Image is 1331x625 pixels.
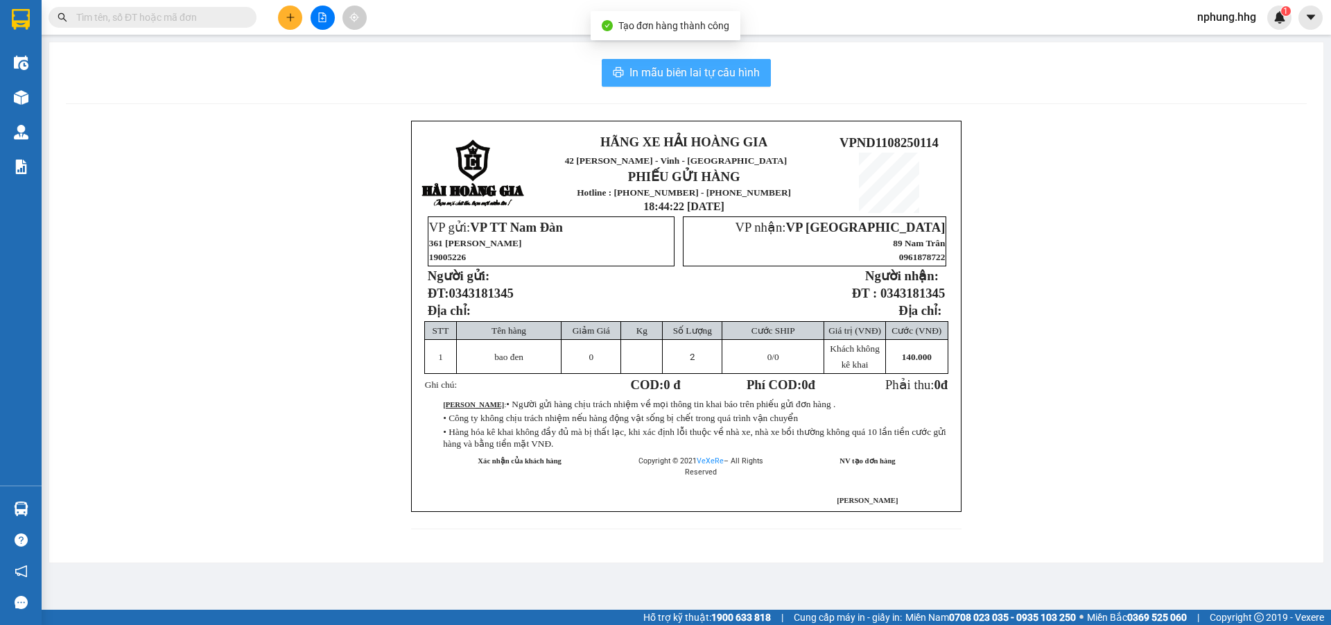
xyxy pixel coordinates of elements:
[342,6,367,30] button: aim
[1305,11,1317,24] span: caret-down
[1186,8,1267,26] span: nphung.hhg
[643,610,771,625] span: Hỗ trợ kỹ thuật:
[1273,11,1286,24] img: icon-new-feature
[429,220,563,234] span: VP gửi:
[14,90,28,105] img: warehouse-icon
[767,352,779,362] span: /0
[494,352,523,362] span: bao đen
[1254,613,1264,622] span: copyright
[751,325,795,336] span: Cước SHIP
[711,612,771,623] strong: 1900 633 818
[573,325,610,336] span: Giảm Giá
[898,303,941,318] strong: Địa chỉ:
[12,9,30,30] img: logo-vxr
[428,286,514,300] strong: ĐT:
[905,610,1076,625] span: Miền Nam
[767,352,772,362] span: 0
[1087,610,1187,625] span: Miền Bắc
[735,220,945,234] span: VP nhận:
[893,238,945,248] span: 89 Nam Trân
[433,325,449,336] span: STT
[949,612,1076,623] strong: 0708 023 035 - 0935 103 250
[470,220,563,234] span: VP TT Nam Đàn
[747,377,815,392] strong: Phí COD: đ
[443,427,946,449] span: • Hàng hóa kê khai không đầy đủ mà bị thất lạc, khi xác định lỗi thuộc về nhà xe, nhà xe bồi thườ...
[1079,615,1084,620] span: ⚪️
[438,352,443,362] span: 1
[880,286,945,300] span: 0343181345
[14,125,28,139] img: warehouse-icon
[690,352,695,362] span: 2
[781,610,783,625] span: |
[830,343,879,370] span: Khách không kê khai
[891,325,941,336] span: Cước (VNĐ)
[565,155,788,166] span: 42 [PERSON_NAME] - Vinh - [GEOGRAPHIC_DATA]
[428,268,489,283] strong: Người gửi:
[15,596,28,609] span: message
[58,12,67,22] span: search
[1127,612,1187,623] strong: 0369 525 060
[443,401,835,409] span: :
[349,12,359,22] span: aim
[443,413,798,423] span: • Công ty không chịu trách nhiệm nếu hàng động vật sống bị chết trong quá trình vận chuyển
[76,10,240,25] input: Tìm tên, số ĐT hoặc mã đơn
[663,377,680,392] span: 0 đ
[602,20,613,31] span: check-circle
[828,325,881,336] span: Giá trị (VNĐ)
[885,377,948,392] span: Phải thu:
[311,6,335,30] button: file-add
[629,64,760,81] span: In mẫu biên lai tự cấu hình
[577,187,791,198] strong: Hotline : [PHONE_NUMBER] - [PHONE_NUMBER]
[1281,6,1291,16] sup: 1
[628,169,740,184] strong: PHIẾU GỬI HÀNG
[14,160,28,174] img: solution-icon
[643,200,724,212] span: 18:44:22 [DATE]
[14,502,28,516] img: warehouse-icon
[794,610,902,625] span: Cung cấp máy in - giấy in:
[941,377,948,392] span: đ
[286,12,295,22] span: plus
[1197,610,1199,625] span: |
[631,377,681,392] strong: COD:
[491,325,526,336] span: Tên hàng
[425,379,457,390] span: Ghi chú:
[899,252,946,262] span: 0961878722
[934,377,940,392] span: 0
[429,252,466,262] span: 19005226
[589,352,594,362] span: 0
[449,286,514,300] span: 0343181345
[902,352,932,362] span: 140.000
[443,401,504,409] strong: [PERSON_NAME]
[317,12,327,22] span: file-add
[865,268,939,283] strong: Người nhận:
[697,456,724,465] a: VeXeRe
[785,220,945,234] span: VP [GEOGRAPHIC_DATA]
[613,67,624,80] span: printer
[638,456,763,477] span: Copyright © 2021 – All Rights Reserved
[840,457,895,465] strong: NV tạo đơn hàng
[15,533,28,547] span: question-circle
[636,325,647,336] span: Kg
[1283,6,1288,16] span: 1
[278,6,302,30] button: plus
[429,238,522,248] span: 361 [PERSON_NAME]
[801,377,808,392] span: 0
[852,286,877,300] strong: ĐT :
[1298,6,1323,30] button: caret-down
[840,135,939,150] span: VPND1108250114
[421,139,525,208] img: logo
[600,135,767,149] strong: HÃNG XE HẢI HOÀNG GIA
[428,303,471,318] span: Địa chỉ:
[837,497,898,504] span: [PERSON_NAME]
[602,59,771,87] button: printerIn mẫu biên lai tự cấu hình
[506,399,835,409] span: • Người gửi hàng chịu trách nhiệm về mọi thông tin khai báo trên phiếu gửi đơn hàng .
[15,565,28,578] span: notification
[478,457,562,465] strong: Xác nhận của khách hàng
[14,55,28,70] img: warehouse-icon
[618,20,729,31] span: Tạo đơn hàng thành công
[673,325,712,336] span: Số Lượng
